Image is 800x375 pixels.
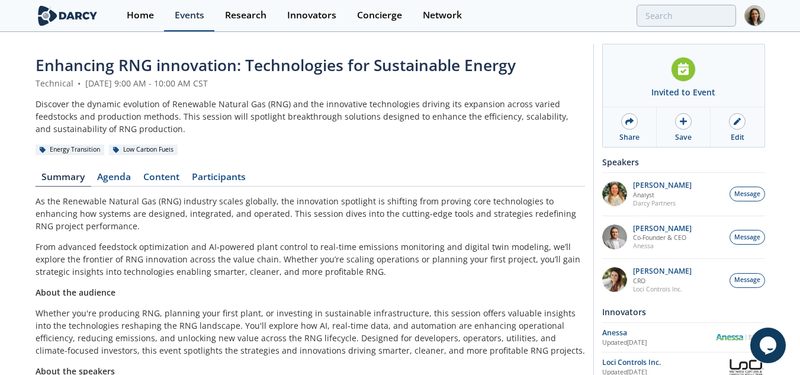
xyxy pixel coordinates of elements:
img: Anessa [715,334,765,341]
div: Speakers [602,152,765,172]
img: logo-wide.svg [36,5,100,26]
div: Discover the dynamic evolution of Renewable Natural Gas (RNG) and the innovative technologies dri... [36,98,585,135]
div: Edit [731,132,744,143]
span: Message [734,190,760,199]
img: Profile [744,5,765,26]
span: Message [734,275,760,285]
a: Anessa Updated[DATE] Anessa [602,327,765,348]
p: Whether you're producing RNG, planning your first plant, or investing in sustainable infrastructu... [36,307,585,357]
p: Anessa [633,242,692,250]
img: fddc0511-1997-4ded-88a0-30228072d75f [602,181,627,206]
p: [PERSON_NAME] [633,267,692,275]
div: Home [127,11,154,20]
p: [PERSON_NAME] [633,225,692,233]
div: Low Carbon Fuels [109,145,178,155]
div: Concierge [357,11,402,20]
button: Message [730,230,765,245]
div: Loci Controls Inc. [602,357,728,368]
p: Analyst [633,191,692,199]
a: Content [137,172,186,187]
div: Anessa [602,328,715,338]
p: Loci Controls Inc. [633,285,692,293]
div: Updated [DATE] [602,338,715,348]
span: Message [734,233,760,242]
input: Advanced Search [637,5,736,27]
div: Events [175,11,204,20]
p: As the Renewable Natural Gas (RNG) industry scales globally, the innovation spotlight is shifting... [36,195,585,232]
p: CRO [633,277,692,285]
span: • [76,78,83,89]
div: Innovators [287,11,336,20]
p: Darcy Partners [633,199,692,207]
div: Innovators [602,302,765,322]
div: Research [225,11,266,20]
iframe: chat widget [750,328,788,363]
button: Message [730,273,765,288]
img: 1fdb2308-3d70-46db-bc64-f6eabefcce4d [602,225,627,249]
div: Save [675,132,692,143]
p: From advanced feedstock optimization and AI-powered plant control to real-time emissions monitori... [36,241,585,278]
div: Network [423,11,462,20]
p: Co-Founder & CEO [633,233,692,242]
div: Technical [DATE] 9:00 AM - 10:00 AM CST [36,77,585,89]
button: Message [730,187,765,201]
strong: About the audience [36,287,115,298]
p: [PERSON_NAME] [633,181,692,190]
img: 737ad19b-6c50-4cdf-92c7-29f5966a019e [602,267,627,292]
a: Agenda [91,172,137,187]
a: Summary [36,172,91,187]
a: Participants [186,172,252,187]
div: Invited to Event [651,86,715,98]
span: Enhancing RNG innovation: Technologies for Sustainable Energy [36,55,516,76]
div: Energy Transition [36,145,105,155]
a: Edit [711,107,764,147]
div: Share [619,132,640,143]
